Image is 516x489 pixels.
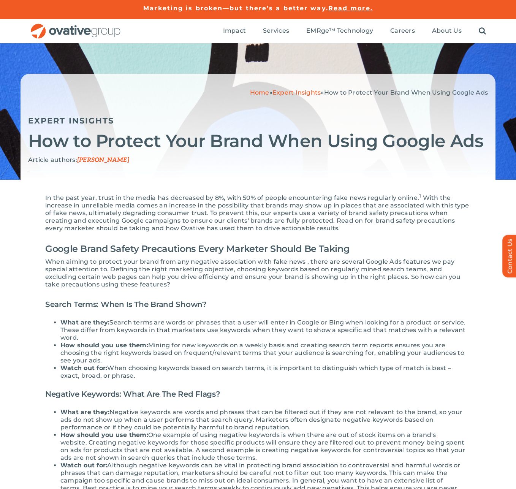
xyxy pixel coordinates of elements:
[60,408,109,416] strong: What are they:
[223,19,486,43] nav: Menu
[60,319,471,342] li: Search terms are words or phrases that a user will enter in Google or Bing when looking for a pro...
[390,27,415,35] a: Careers
[60,319,109,326] strong: What are they:
[432,27,462,35] a: About Us
[45,296,471,313] h3: Search Terms: When Is The Brand Shown?
[250,89,488,96] span: » »
[60,364,107,372] strong: Watch out for:
[45,386,471,402] h3: Negative Keywords: What Are The Red Flags?
[419,193,421,199] sup: 1
[45,258,461,288] span: When aiming to protect your brand from any negative association with fake news , there are severa...
[306,27,373,35] a: EMRge™ Technology
[143,5,328,12] a: Marketing is broken—but there’s a better way.
[272,89,321,96] a: Expert Insights
[60,431,148,438] strong: How should you use them:
[60,364,471,380] li: When choosing keywords based on search terms, it is important to distinguish which type of match ...
[28,116,114,125] a: Expert Insights
[60,408,471,431] li: Negative keywords are words and phrases that can be filtered out if they are not relevant to the ...
[45,240,471,258] h2: Google Brand Safety Precautions Every Marketer Should Be Taking
[223,27,246,35] a: Impact
[328,5,373,12] a: Read more.
[28,156,488,164] p: Article authors:
[60,431,471,462] li: One example of using negative keywords is when there are out of stock items on a brand's website....
[60,462,107,469] strong: Watch out for:
[77,157,129,164] span: [PERSON_NAME]
[324,89,488,96] span: How to Protect Your Brand When Using Google Ads
[418,194,421,201] span: .
[263,27,289,35] a: Services
[45,192,471,232] p: In the past year, trust in the media has decreased by 8%, with 50% of people encountering fake ne...
[479,27,486,35] a: Search
[28,131,488,150] h2: How to Protect Your Brand When Using Google Ads
[60,342,148,349] strong: How should you use them:
[250,89,269,96] a: Home
[60,342,471,364] li: Mining for new keywords on a weekly basis and creating search term reports ensures you are choosi...
[30,23,121,30] a: OG_Full_horizontal_RGB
